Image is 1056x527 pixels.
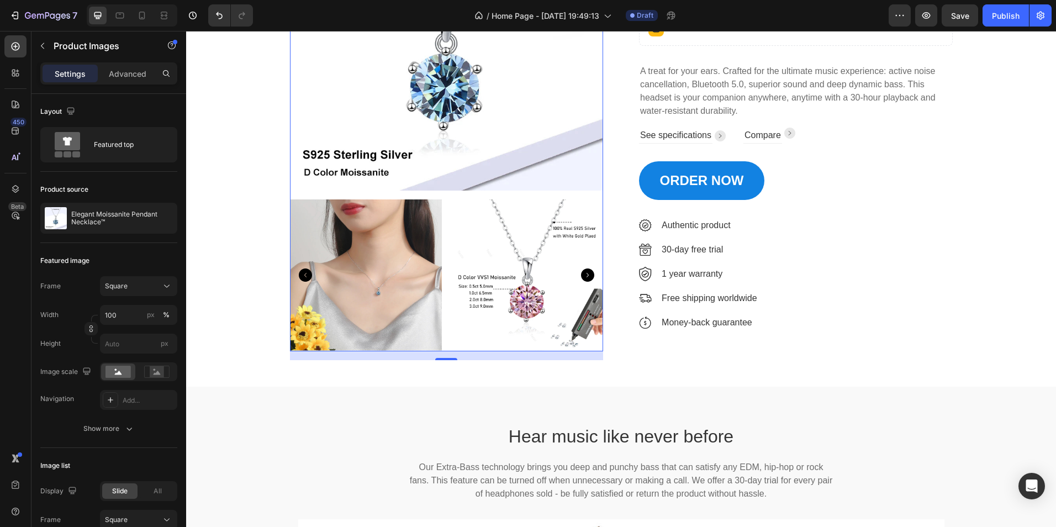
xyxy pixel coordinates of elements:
[55,68,86,80] p: Settings
[476,212,573,225] p: 30-day free trial
[951,11,969,20] span: Save
[112,486,128,496] span: Slide
[71,210,173,226] p: Elegant Moissanite Pendant Necklace™
[453,286,466,298] img: Alt Image
[40,310,59,320] label: Width
[40,394,74,404] div: Navigation
[105,281,128,291] span: Square
[40,461,70,471] div: Image list
[161,339,168,347] span: px
[123,396,175,405] div: Add...
[598,97,609,108] img: Alt Image
[1018,473,1045,499] div: Open Intercom Messenger
[40,104,77,119] div: Layout
[40,185,88,194] div: Product source
[453,130,578,169] button: ORDER NOW
[40,281,61,291] label: Frame
[454,98,525,111] p: See specifications
[40,515,61,525] label: Frame
[160,308,173,322] button: px
[476,285,573,298] p: Money-back guarantee
[223,392,647,419] p: Hear music like never before
[983,4,1029,27] button: Publish
[453,188,466,201] img: Alt Image
[453,236,466,250] img: Alt Image
[72,9,77,22] p: 7
[100,305,177,325] input: px%
[4,4,82,27] button: 7
[942,4,978,27] button: Save
[40,339,61,349] label: Height
[40,419,177,439] button: Show more
[529,99,540,110] img: Alt Image
[208,4,253,27] div: Undo/Redo
[223,430,647,470] p: Our Extra-Bass technology brings you deep and punchy bass that can satisfy any EDM, hip-hop or ro...
[395,238,408,251] button: Carousel Next Arrow
[147,310,155,320] div: px
[40,256,89,266] div: Featured image
[487,10,489,22] span: /
[454,34,765,87] p: A treat for your ears. Crafted for the ultimate music experience: active noise cancellation, Blue...
[10,118,27,127] div: 450
[163,310,170,320] div: %
[8,202,27,211] div: Beta
[476,236,573,250] p: 1 year warranty
[186,31,1056,527] iframe: Design area
[637,10,653,20] span: Draft
[45,207,67,229] img: product feature img
[40,365,93,380] div: Image scale
[40,484,79,499] div: Display
[113,238,126,251] button: Carousel Back Arrow
[109,68,146,80] p: Advanced
[94,132,161,157] div: Featured top
[54,39,147,52] p: Product Images
[83,423,135,434] div: Show more
[476,261,573,274] p: Free shipping worldwide
[144,308,157,322] button: %
[100,276,177,296] button: Square
[476,188,573,201] p: Authentic product
[992,10,1020,22] div: Publish
[558,98,595,111] p: Compare
[474,140,558,160] div: ORDER NOW
[105,515,128,525] span: Square
[154,486,162,496] span: All
[492,10,599,22] span: Home Page - [DATE] 19:49:13
[453,213,466,225] img: Alt Image
[100,334,177,354] input: px
[453,261,466,274] img: Alt Image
